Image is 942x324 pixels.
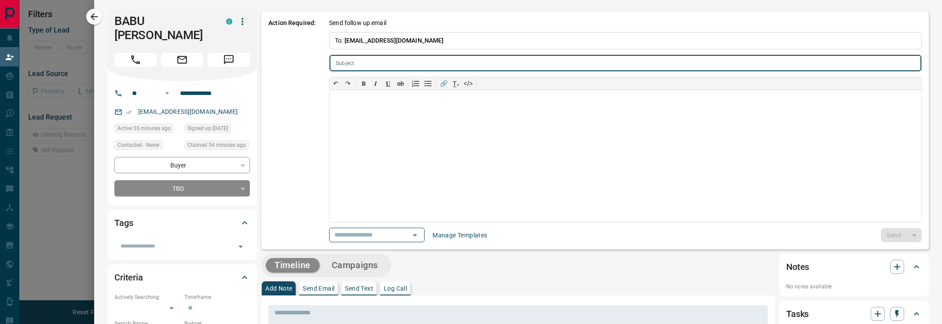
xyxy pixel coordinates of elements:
div: Criteria [114,267,250,288]
button: Manage Templates [427,228,492,242]
p: Log Call [384,285,407,291]
h1: BABU [PERSON_NAME] [114,14,213,42]
button: Bullet list [422,77,434,90]
p: Send follow up email [329,18,386,28]
button: Open [409,229,421,241]
button: </> [462,77,474,90]
span: Active 55 minutes ago [117,124,171,133]
button: 𝐁 [357,77,370,90]
p: Action Required: [268,18,316,242]
span: [EMAIL_ADDRESS][DOMAIN_NAME] [345,37,444,44]
div: Notes [786,256,922,277]
span: Signed up [DATE] [187,124,228,133]
div: Tags [114,212,250,233]
h2: Criteria [114,270,143,284]
div: Tue Oct 14 2025 [184,140,250,153]
p: Timeframe: [184,293,250,301]
p: To: [329,32,922,49]
span: Email [161,53,203,67]
a: [EMAIL_ADDRESS][DOMAIN_NAME] [138,108,238,115]
button: Open [235,240,247,253]
button: 𝑰 [370,77,382,90]
p: Send Email [303,285,334,291]
p: Send Text [345,285,373,291]
div: TBD [114,180,250,197]
span: Call [114,53,157,67]
button: Open [162,88,172,98]
h2: Tags [114,216,133,230]
button: ↶ [330,77,342,90]
span: Contacted - Never [117,141,160,149]
button: 🔗 [437,77,450,90]
h2: Tasks [786,307,809,321]
button: 𝐔 [382,77,394,90]
div: split button [881,228,922,242]
button: T̲ₓ [450,77,462,90]
span: Claimed 54 minutes ago [187,141,246,149]
svg: Email Verified [126,109,132,115]
s: ab [397,80,404,87]
p: No notes available [786,283,922,291]
div: Buyer [114,157,250,173]
p: Subject: [336,59,355,67]
button: ↷ [342,77,354,90]
p: Actively Searching: [114,293,180,301]
div: Mon Sep 17 2018 [184,124,250,136]
div: Tue Oct 14 2025 [114,124,180,136]
span: 𝐔 [386,80,390,87]
button: ab [394,77,407,90]
span: Message [208,53,250,67]
h2: Notes [786,260,809,274]
button: Campaigns [323,258,387,273]
p: Add Note [265,285,292,291]
button: Timeline [266,258,319,273]
div: condos.ca [226,18,232,25]
button: Numbered list [410,77,422,90]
